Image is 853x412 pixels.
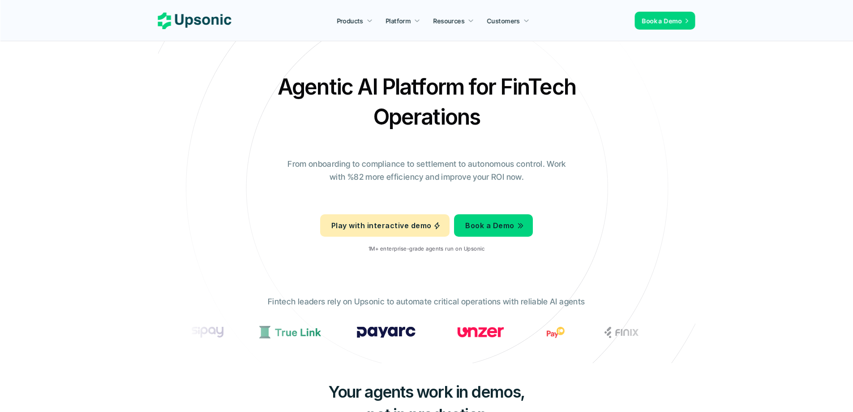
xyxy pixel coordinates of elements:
[642,16,682,26] p: Book a Demo
[270,72,583,132] h2: Agentic AI Platform for FinTech Operations
[337,16,363,26] p: Products
[281,158,572,184] p: From onboarding to compliance to settlement to autonomous control. Work with %82 more efficiency ...
[320,214,450,237] a: Play with interactive demo
[331,13,378,29] a: Products
[386,16,411,26] p: Platform
[487,16,520,26] p: Customers
[369,246,484,252] p: 1M+ enterprise-grade agents run on Upsonic
[466,219,514,232] p: Book a Demo
[433,16,465,26] p: Resources
[331,219,431,232] p: Play with interactive demo
[635,12,695,30] a: Book a Demo
[328,382,525,402] span: Your agents work in demos,
[268,295,585,308] p: Fintech leaders rely on Upsonic to automate critical operations with reliable AI agents
[454,214,533,237] a: Book a Demo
